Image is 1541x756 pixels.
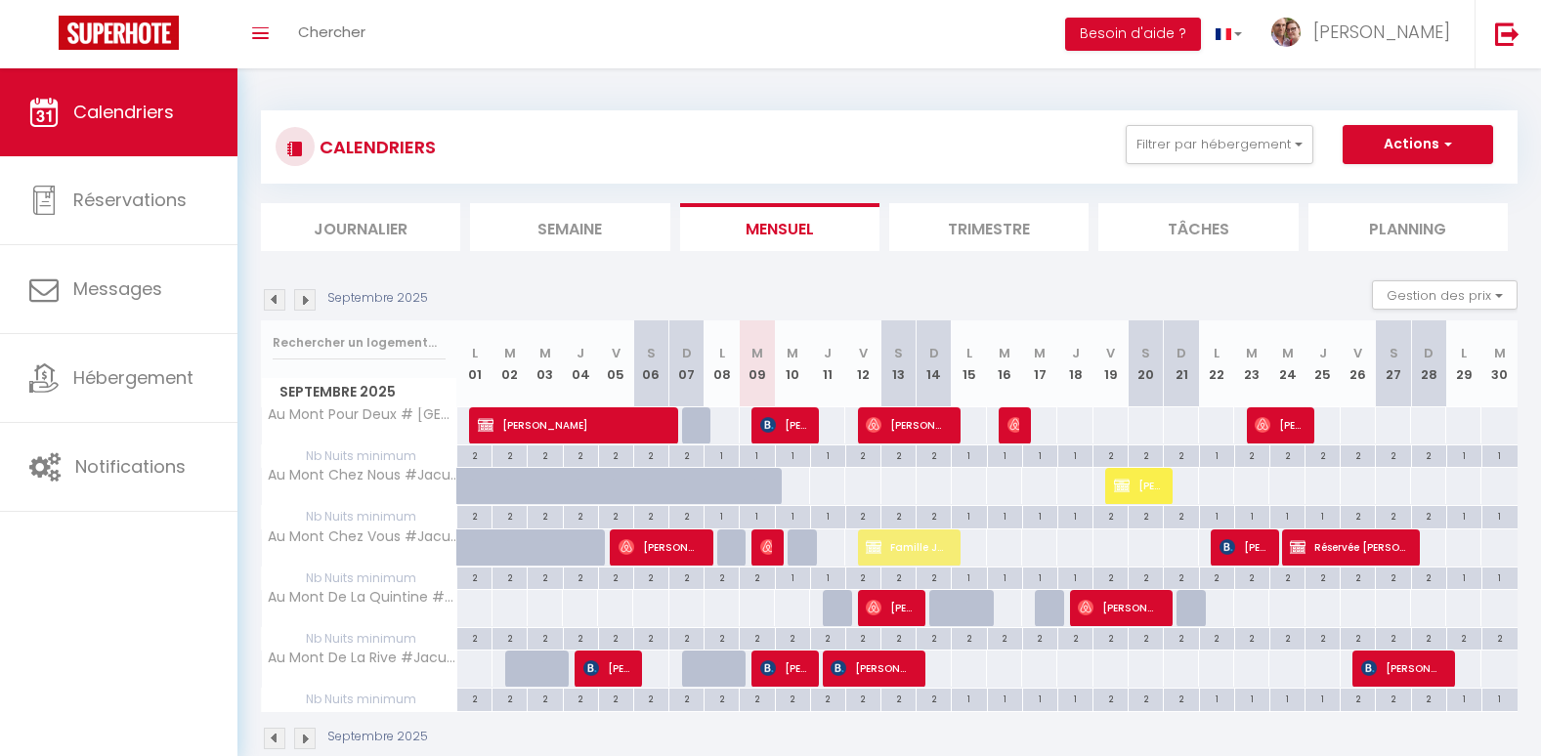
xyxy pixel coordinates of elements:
[1220,528,1266,566] span: [PERSON_NAME]
[1164,445,1198,464] div: 2
[1034,344,1046,362] abbr: M
[262,445,456,467] span: Nb Nuits minimum
[669,689,704,707] div: 2
[1129,506,1163,525] div: 2
[298,21,365,42] span: Chercher
[1129,445,1163,464] div: 2
[1495,21,1520,46] img: logout
[1412,628,1446,647] div: 2
[881,506,916,525] div: 2
[929,344,939,362] abbr: D
[75,454,186,479] span: Notifications
[73,188,187,212] span: Réservations
[1141,344,1150,362] abbr: S
[1376,506,1410,525] div: 2
[1482,628,1518,647] div: 2
[811,506,845,525] div: 1
[811,689,845,707] div: 2
[327,728,428,746] p: Septembre 2025
[719,344,725,362] abbr: L
[988,628,1022,647] div: 2
[59,16,179,50] img: Super Booking
[1341,506,1375,525] div: 2
[1341,689,1375,707] div: 2
[457,320,492,407] th: 01
[1412,567,1446,586] div: 2
[669,445,704,464] div: 2
[1235,689,1269,707] div: 1
[760,528,772,566] span: [PERSON_NAME]
[457,445,492,464] div: 2
[273,325,446,360] input: Rechercher un logement...
[1412,689,1446,707] div: 2
[583,650,630,687] span: [PERSON_NAME]
[564,567,598,586] div: 2
[1269,320,1305,407] th: 24
[539,344,551,362] abbr: M
[599,689,633,707] div: 2
[528,445,562,464] div: 2
[740,506,774,525] div: 1
[1129,689,1163,707] div: 2
[1058,628,1092,647] div: 2
[492,628,527,647] div: 2
[1376,628,1410,647] div: 2
[846,567,880,586] div: 2
[917,320,952,407] th: 14
[1106,344,1115,362] abbr: V
[952,506,986,525] div: 1
[619,528,701,566] span: [PERSON_NAME]
[705,689,739,707] div: 2
[1129,628,1163,647] div: 2
[1447,628,1481,647] div: 2
[492,320,528,407] th: 02
[1093,567,1128,586] div: 2
[1313,20,1450,44] span: [PERSON_NAME]
[1078,589,1160,626] span: [PERSON_NAME]
[1412,506,1446,525] div: 2
[470,203,669,251] li: Semaine
[740,689,774,707] div: 2
[1446,320,1481,407] th: 29
[478,406,665,443] span: [PERSON_NAME]
[1376,445,1410,464] div: 2
[787,344,798,362] abbr: M
[1177,344,1186,362] abbr: D
[262,378,456,406] span: Septembre 2025
[740,445,774,464] div: 1
[262,628,456,650] span: Nb Nuits minimum
[1482,567,1518,586] div: 1
[1235,445,1269,464] div: 2
[528,320,563,407] th: 03
[1114,467,1161,504] span: [PERSON_NAME]
[1200,567,1234,586] div: 2
[776,689,810,707] div: 2
[669,320,705,407] th: 07
[1271,18,1301,47] img: ...
[894,344,903,362] abbr: S
[577,344,584,362] abbr: J
[866,528,948,566] span: Famille Jouan
[811,567,845,586] div: 1
[564,689,598,707] div: 2
[1306,445,1340,464] div: 2
[1235,506,1269,525] div: 1
[599,628,633,647] div: 2
[599,567,633,586] div: 2
[1093,445,1128,464] div: 2
[1164,506,1198,525] div: 2
[1290,528,1407,566] span: Réservée [PERSON_NAME]
[1093,320,1129,407] th: 19
[988,445,1022,464] div: 1
[811,445,845,464] div: 1
[866,589,913,626] span: [PERSON_NAME] Et [PERSON_NAME] Et [PERSON_NAME]
[1308,203,1508,251] li: Planning
[1461,344,1467,362] abbr: L
[528,628,562,647] div: 2
[1270,567,1305,586] div: 2
[1234,320,1269,407] th: 23
[492,689,527,707] div: 2
[1341,445,1375,464] div: 2
[634,506,668,525] div: 2
[1129,320,1164,407] th: 20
